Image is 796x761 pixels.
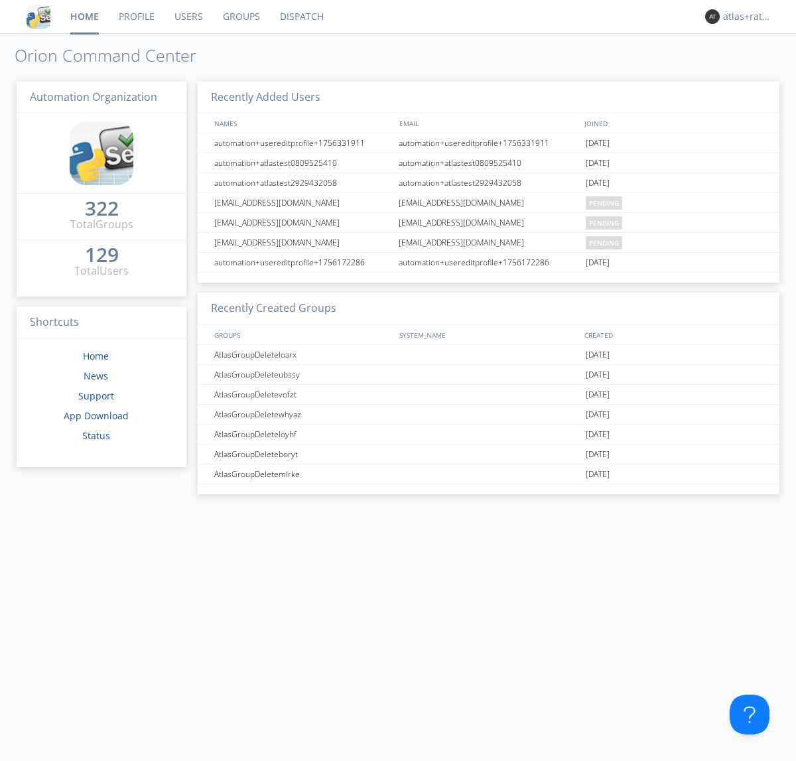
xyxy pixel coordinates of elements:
a: AtlasGroupDeleteubssy[DATE] [198,365,779,385]
span: [DATE] [586,385,610,405]
div: SYSTEM_NAME [396,325,581,344]
span: [DATE] [586,405,610,425]
div: AtlasGroupDeleteloarx [211,345,395,364]
span: pending [586,236,622,249]
h3: Recently Added Users [198,82,779,114]
span: pending [586,196,622,210]
div: [EMAIL_ADDRESS][DOMAIN_NAME] [395,213,582,232]
span: Automation Organization [30,90,157,104]
span: [DATE] [586,173,610,193]
a: automation+atlastest0809525410automation+atlastest0809525410[DATE] [198,153,779,173]
h3: Shortcuts [17,307,186,339]
div: 322 [85,202,119,215]
span: [DATE] [586,464,610,484]
a: 322 [85,202,119,217]
div: automation+usereditprofile+1756331911 [395,133,582,153]
div: [EMAIL_ADDRESS][DOMAIN_NAME] [211,233,395,252]
div: atlas+ratelimit [723,10,773,23]
div: 129 [85,248,119,261]
a: [EMAIL_ADDRESS][DOMAIN_NAME][EMAIL_ADDRESS][DOMAIN_NAME]pending [198,213,779,233]
iframe: Toggle Customer Support [730,695,769,734]
a: AtlasGroupDeletewhyaz[DATE] [198,405,779,425]
a: 129 [85,248,119,263]
img: cddb5a64eb264b2086981ab96f4c1ba7 [27,5,50,29]
a: automation+usereditprofile+1756331911automation+usereditprofile+1756331911[DATE] [198,133,779,153]
a: Support [78,389,114,402]
div: Total Users [74,263,129,279]
span: [DATE] [586,153,610,173]
div: AtlasGroupDeleteubssy [211,365,395,384]
div: AtlasGroupDeleteloyhf [211,425,395,444]
div: AtlasGroupDeleteboryt [211,445,395,464]
div: automation+usereditprofile+1756331911 [211,133,395,153]
div: NAMES [211,113,393,133]
a: [EMAIL_ADDRESS][DOMAIN_NAME][EMAIL_ADDRESS][DOMAIN_NAME]pending [198,193,779,213]
div: automation+atlastest0809525410 [211,153,395,173]
div: EMAIL [396,113,581,133]
a: AtlasGroupDeleteloarx[DATE] [198,345,779,365]
a: AtlasGroupDeletevofzt[DATE] [198,385,779,405]
a: News [84,370,108,382]
div: automation+atlastest2929432058 [211,173,395,192]
div: automation+usereditprofile+1756172286 [211,253,395,272]
div: automation+usereditprofile+1756172286 [395,253,582,272]
span: [DATE] [586,253,610,273]
div: [EMAIL_ADDRESS][DOMAIN_NAME] [395,233,582,252]
div: automation+atlastest2929432058 [395,173,582,192]
div: [EMAIL_ADDRESS][DOMAIN_NAME] [211,193,395,212]
div: CREATED [581,325,767,344]
div: JOINED [581,113,767,133]
div: AtlasGroupDeletevofzt [211,385,395,404]
a: AtlasGroupDeleteloyhf[DATE] [198,425,779,445]
a: Home [83,350,109,362]
a: AtlasGroupDeleteboryt[DATE] [198,445,779,464]
span: pending [586,216,622,230]
a: automation+usereditprofile+1756172286automation+usereditprofile+1756172286[DATE] [198,253,779,273]
div: AtlasGroupDeletewhyaz [211,405,395,424]
a: App Download [64,409,129,422]
div: Total Groups [70,217,133,232]
a: Status [82,429,110,442]
a: automation+atlastest2929432058automation+atlastest2929432058[DATE] [198,173,779,193]
span: [DATE] [586,425,610,445]
div: [EMAIL_ADDRESS][DOMAIN_NAME] [211,213,395,232]
h3: Recently Created Groups [198,293,779,325]
div: AtlasGroupDeletemlrke [211,464,395,484]
span: [DATE] [586,445,610,464]
span: [DATE] [586,345,610,365]
div: GROUPS [211,325,393,344]
a: [EMAIL_ADDRESS][DOMAIN_NAME][EMAIL_ADDRESS][DOMAIN_NAME]pending [198,233,779,253]
span: [DATE] [586,365,610,385]
span: [DATE] [586,133,610,153]
div: automation+atlastest0809525410 [395,153,582,173]
a: AtlasGroupDeletemlrke[DATE] [198,464,779,484]
img: cddb5a64eb264b2086981ab96f4c1ba7 [70,121,133,185]
img: 373638.png [705,9,720,24]
div: [EMAIL_ADDRESS][DOMAIN_NAME] [395,193,582,212]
